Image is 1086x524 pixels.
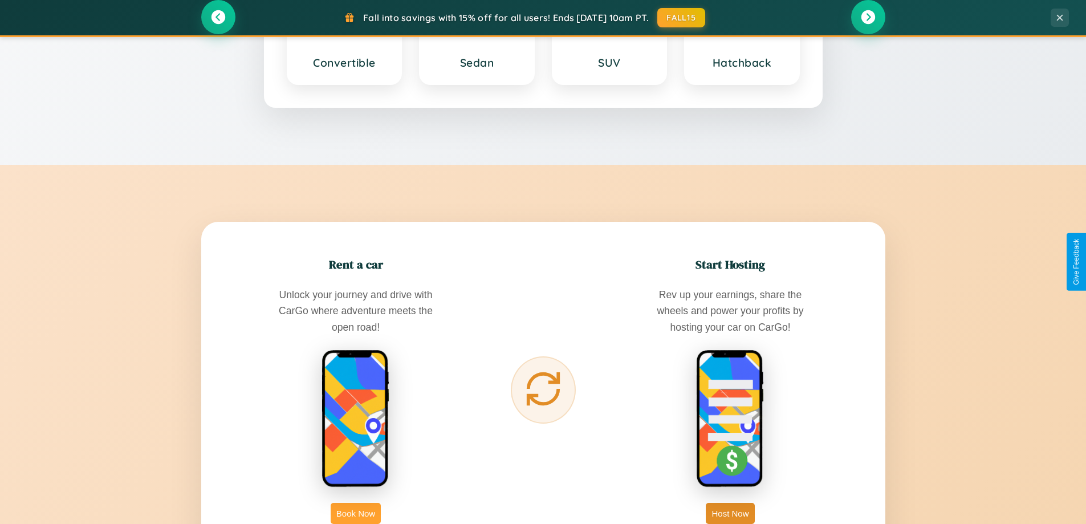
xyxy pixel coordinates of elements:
[657,8,705,27] button: FALL15
[1072,239,1080,285] div: Give Feedback
[645,287,816,335] p: Rev up your earnings, share the wheels and power your profits by hosting your car on CarGo!
[696,350,764,489] img: host phone
[363,12,649,23] span: Fall into savings with 15% off for all users! Ends [DATE] 10am PT.
[432,56,522,70] h3: Sedan
[270,287,441,335] p: Unlock your journey and drive with CarGo where adventure meets the open road!
[695,256,765,273] h2: Start Hosting
[331,503,381,524] button: Book Now
[329,256,383,273] h2: Rent a car
[322,350,390,489] img: rent phone
[697,56,787,70] h3: Hatchback
[299,56,390,70] h3: Convertible
[564,56,655,70] h3: SUV
[706,503,754,524] button: Host Now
